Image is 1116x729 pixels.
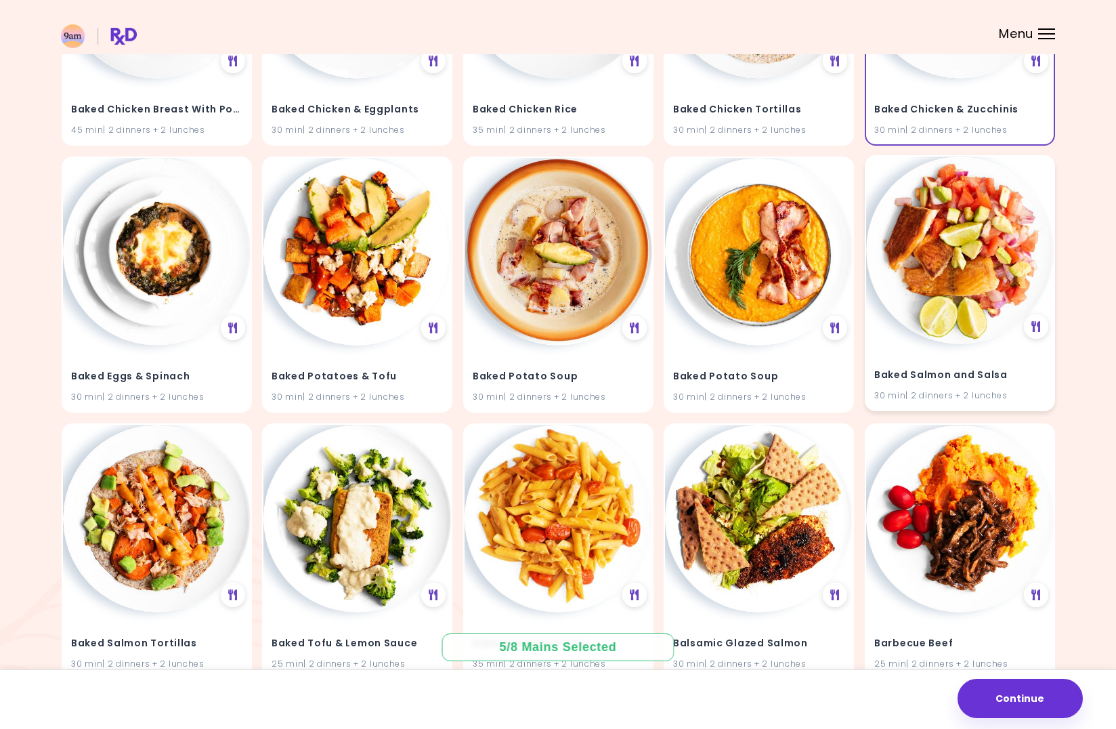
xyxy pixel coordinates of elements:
div: 45 min | 2 dinners + 2 lunches [71,123,242,136]
div: See Meal Plan [622,315,646,339]
h4: Barbecue Beef [874,633,1046,654]
div: See Meal Plan [1023,48,1048,72]
div: See Meal Plan [622,583,646,607]
div: 35 min | 2 dinners + 2 lunches [473,657,644,670]
h4: Baked Salmon Tortillas [71,633,242,654]
div: 25 min | 2 dinners + 2 lunches [272,657,443,670]
div: 30 min | 2 dinners + 2 lunches [272,123,443,136]
div: See Meal Plan [421,48,446,72]
div: See Meal Plan [1023,583,1048,607]
div: 5 / 8 Mains Selected [490,639,626,656]
div: 30 min | 2 dinners + 2 lunches [272,390,443,403]
div: See Meal Plan [220,583,244,607]
div: See Meal Plan [220,48,244,72]
div: 30 min | 2 dinners + 2 lunches [473,390,644,403]
h4: Baked Tofu & Lemon Sauce [272,633,443,654]
span: Menu [999,28,1033,40]
h4: Baked Salmon and Salsa [874,364,1046,386]
div: 30 min | 2 dinners + 2 lunches [673,123,844,136]
div: 30 min | 2 dinners + 2 lunches [874,389,1046,402]
div: 30 min | 2 dinners + 2 lunches [874,123,1046,136]
h4: Baked Chicken & Eggplants [272,99,443,121]
div: See Meal Plan [823,48,847,72]
div: 30 min | 2 dinners + 2 lunches [71,390,242,403]
div: See Meal Plan [421,315,446,339]
h4: Baked Potatoes & Tofu [272,366,443,388]
div: See Meal Plan [421,583,446,607]
div: 25 min | 2 dinners + 2 lunches [874,657,1046,670]
h4: Baked Chicken & Zucchinis [874,99,1046,121]
div: 30 min | 2 dinners + 2 lunches [71,657,242,670]
h4: Baked Chicken Breast With Potatoes [71,99,242,121]
div: 35 min | 2 dinners + 2 lunches [473,123,644,136]
div: See Meal Plan [622,48,646,72]
img: RxDiet [61,24,137,48]
h4: Baked Chicken Tortillas [673,99,844,121]
div: See Meal Plan [220,315,244,339]
div: 30 min | 2 dinners + 2 lunches [673,657,844,670]
h4: Balsamic Glazed Salmon [673,633,844,654]
h4: Baked Potato Soup [673,366,844,388]
h4: Baked Potato Soup [473,366,644,388]
button: Continue [958,679,1083,718]
div: See Meal Plan [823,583,847,607]
div: See Meal Plan [1023,314,1048,338]
h4: Baked Chicken Rice [473,99,644,121]
div: See Meal Plan [823,315,847,339]
div: 30 min | 2 dinners + 2 lunches [673,390,844,403]
h4: Baked Eggs & Spinach [71,366,242,388]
